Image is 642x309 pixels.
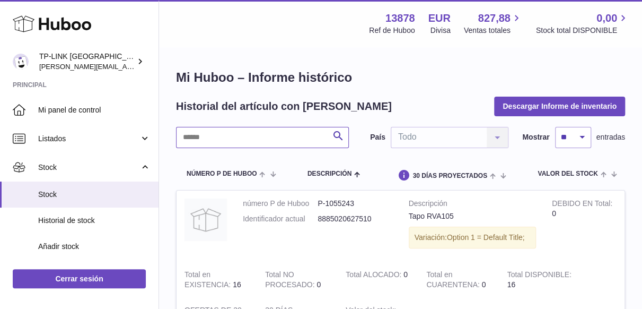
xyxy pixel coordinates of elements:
[257,262,338,298] td: 0
[38,190,151,200] span: Stock
[409,227,536,248] div: Variación:
[38,216,151,226] span: Historial de stock
[38,162,139,173] span: Stock
[522,132,549,142] label: Mostrar
[596,132,625,142] span: entradas
[184,270,233,291] strong: Total en EXISTENCIA
[318,214,392,224] dd: 8885020627510
[552,199,612,210] strong: DEBIDO EN Total
[338,262,418,298] td: 0
[38,105,151,115] span: Mi panel de control
[507,270,571,281] strong: Total DISPONIBLE
[38,134,139,144] span: Listados
[544,191,625,262] td: 0
[39,62,213,71] span: [PERSON_NAME][EMAIL_ADDRESS][DOMAIN_NAME]
[38,242,151,252] span: Añadir stock
[385,11,415,25] strong: 13878
[494,97,625,116] button: Descargar Informe de inventario
[538,170,597,177] span: Valor del stock
[428,11,451,25] strong: EUR
[13,54,29,70] img: celia.yan@tp-link.com
[447,233,525,242] span: Option 1 = Default Title;
[176,99,392,114] h2: Historial del artículo con [PERSON_NAME]
[39,51,135,72] div: TP-LINK [GEOGRAPHIC_DATA], SOCIEDAD LIMITADA
[369,25,415,36] div: Ref de Huboo
[409,199,536,211] strong: Descripción
[412,173,487,179] span: 30 DÍAS PROYECTADOS
[187,170,257,177] span: número P de Huboo
[176,69,625,86] h1: Mi Huboo – Informe histórico
[307,170,351,177] span: Descripción
[409,211,536,221] div: Tapo RVA105
[370,132,385,142] label: País
[346,270,403,281] strong: Total ALOCADO
[243,214,318,224] dt: Identificador actual
[499,262,579,298] td: 16
[426,270,481,291] strong: Total en CUARENTENA
[478,11,511,25] span: 827,88
[536,25,629,36] span: Stock total DISPONIBLE
[464,11,523,36] a: 827,88 Ventas totales
[184,199,227,241] img: product image
[318,199,392,209] dd: P-1055243
[430,25,451,36] div: Divisa
[464,25,523,36] span: Ventas totales
[243,199,318,209] dt: número P de Huboo
[265,270,316,291] strong: Total NO PROCESADO
[596,11,617,25] span: 0,00
[177,262,257,298] td: 16
[482,280,486,289] span: 0
[13,269,146,288] a: Cerrar sesión
[536,11,629,36] a: 0,00 Stock total DISPONIBLE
